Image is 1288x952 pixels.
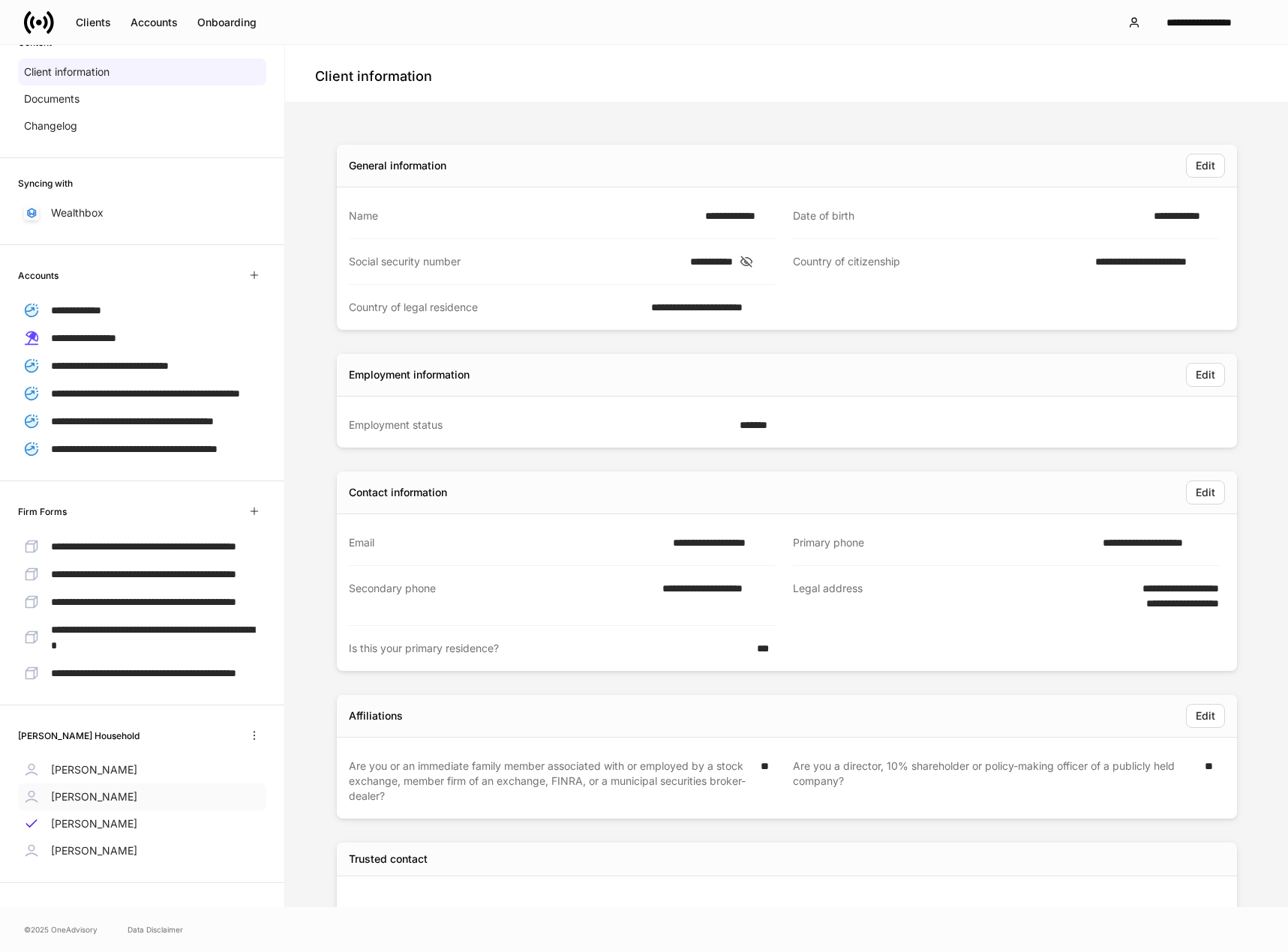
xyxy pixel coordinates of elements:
h6: Accounts [18,268,59,283]
div: Social security number [349,254,681,269]
div: Edit [1196,158,1215,173]
button: Edit [1186,154,1225,178]
button: Edit [1186,480,1225,504]
a: [PERSON_NAME] [18,756,266,783]
div: General information [349,158,446,173]
button: Clients [66,10,121,34]
div: Date of birth [793,208,1145,223]
p: [PERSON_NAME] [51,816,137,831]
p: Changelog [24,118,77,133]
h6: Firm Forms [18,504,67,519]
h6: Syncing with [18,176,73,190]
p: [PERSON_NAME] [51,762,137,777]
div: Accounts [131,15,178,30]
div: Employment status [349,418,731,433]
p: Wealthbox [51,205,104,220]
span: © 2025 OneAdvisory [24,924,98,936]
div: Name [349,903,787,918]
button: Onboarding [188,10,266,34]
p: [PERSON_NAME] [51,789,137,804]
a: [PERSON_NAME] [18,810,266,837]
a: [PERSON_NAME] [18,783,266,810]
p: Documents [24,91,80,106]
div: Onboarding [197,15,257,30]
div: Employment information [349,367,470,382]
div: Legal address [793,581,1094,611]
a: Data Disclaimer [128,924,183,936]
div: Edit [1196,367,1215,382]
div: Clients [76,15,111,30]
button: Edit [1186,704,1225,728]
div: Edit [1196,708,1215,723]
div: Country of citizenship [793,254,1086,270]
a: Documents [18,85,266,112]
div: Name [349,208,697,223]
div: Is this your primary residence? [349,641,748,656]
a: Client information [18,58,266,85]
div: Secondary phone [349,581,653,610]
button: Accounts [121,10,188,34]
button: Edit [1186,363,1225,387]
div: Edit [1196,485,1215,500]
div: Country of legal residence [349,300,642,315]
p: [PERSON_NAME] [51,843,137,858]
div: Are you or an immediate family member associated with or employed by a stock exchange, member fir... [349,759,752,804]
h6: [PERSON_NAME] Household [18,729,140,743]
div: Email [349,535,664,550]
div: Primary phone [793,535,1094,550]
a: [PERSON_NAME] [18,837,266,864]
a: Wealthbox [18,199,266,226]
div: Are you a director, 10% shareholder or policy-making officer of a publicly held company? [793,759,1196,804]
h4: Client information [315,67,432,85]
a: Changelog [18,112,266,139]
div: Contact information [349,485,447,500]
p: Client information [24,64,110,79]
div: Affiliations [349,708,403,723]
h5: Trusted contact [349,852,428,867]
